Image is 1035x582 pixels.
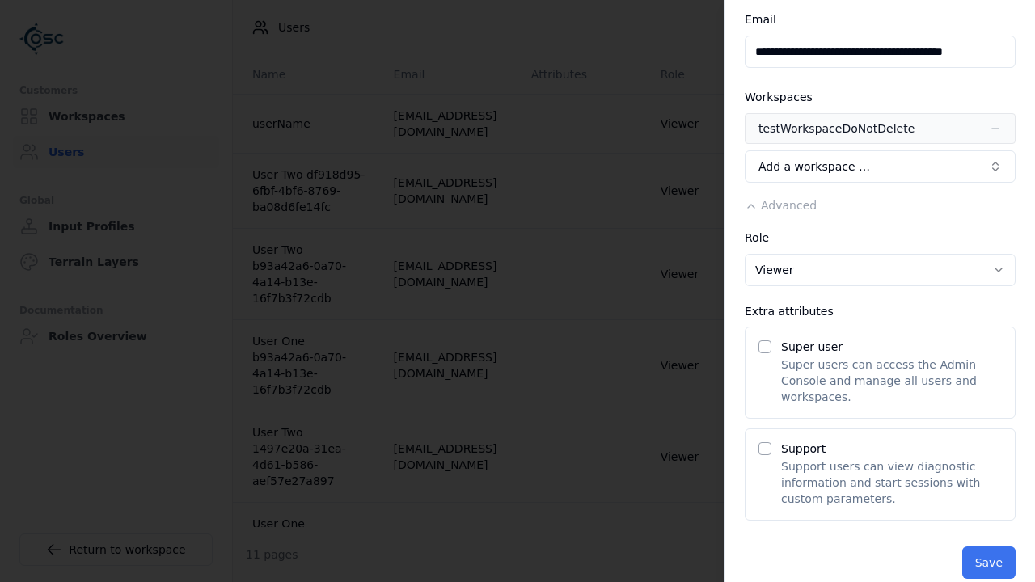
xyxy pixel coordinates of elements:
label: Support [781,442,826,455]
button: Advanced [745,197,817,213]
div: testWorkspaceDoNotDelete [758,120,915,137]
div: Extra attributes [745,306,1016,317]
label: Workspaces [745,91,813,103]
span: Advanced [761,199,817,212]
label: Super user [781,340,843,353]
p: Super users can access the Admin Console and manage all users and workspaces. [781,356,1002,405]
label: Role [745,231,769,244]
label: Email [745,13,776,26]
p: Support users can view diagnostic information and start sessions with custom parameters. [781,458,1002,507]
button: Save [962,546,1016,579]
span: Add a workspace … [758,158,870,175]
